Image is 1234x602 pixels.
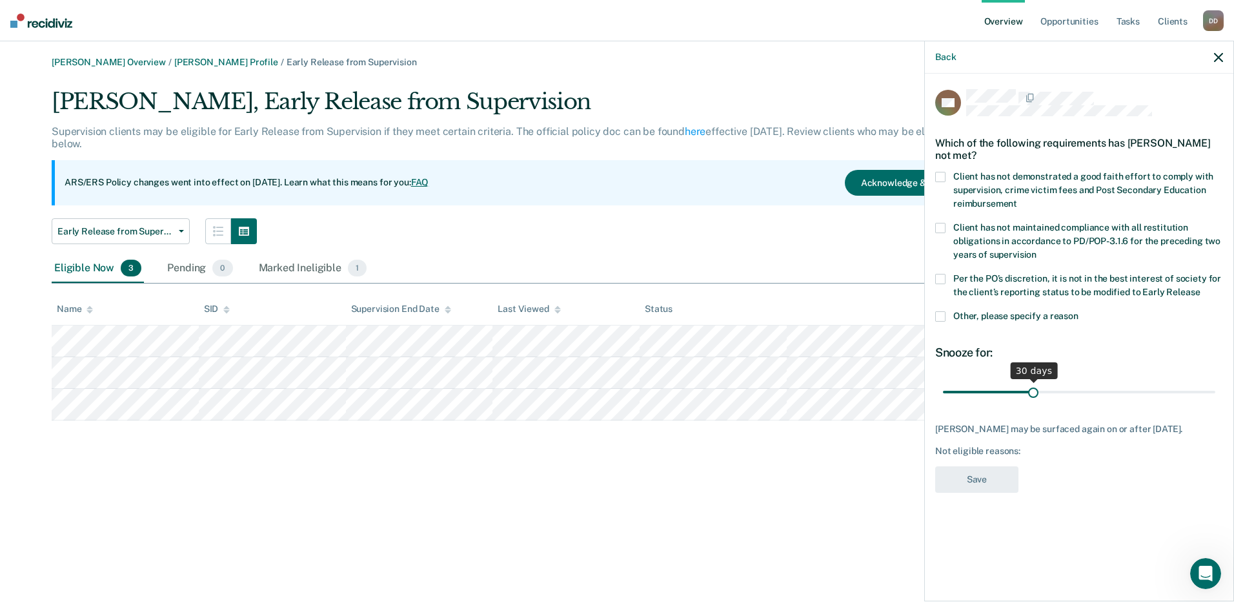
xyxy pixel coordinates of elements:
button: Back [935,52,956,63]
span: / [278,57,287,67]
div: Status [645,304,673,315]
div: Name [57,304,93,315]
span: Client has not maintained compliance with all restitution obligations in accordance to PD/POP-3.1... [953,222,1220,260]
div: SID [204,304,230,315]
span: Early Release from Supervision [57,226,174,237]
span: Per the PO’s discretion, it is not in the best interest of society for the client’s reporting sta... [953,273,1221,297]
img: Recidiviz [10,14,72,28]
div: 30 days [1011,362,1058,379]
div: D D [1203,10,1224,31]
iframe: Intercom live chat [1190,558,1221,589]
p: Supervision clients may be eligible for Early Release from Supervision if they meet certain crite... [52,125,951,150]
div: Pending [165,254,235,283]
div: [PERSON_NAME] may be surfaced again on or after [DATE]. [935,424,1223,435]
span: 0 [212,260,232,276]
div: Snooze for: [935,346,1223,360]
span: Client has not demonstrated a good faith effort to comply with supervision, crime victim fees and... [953,171,1213,209]
a: [PERSON_NAME] Overview [52,57,166,67]
span: Other, please specify a reason [953,311,1078,321]
div: Marked Ineligible [256,254,370,283]
div: Eligible Now [52,254,144,283]
span: 3 [121,260,141,276]
a: here [685,125,705,138]
div: Last Viewed [498,304,560,315]
p: ARS/ERS Policy changes went into effect on [DATE]. Learn what this means for you: [65,176,429,189]
div: Which of the following requirements has [PERSON_NAME] not met? [935,127,1223,172]
a: [PERSON_NAME] Profile [174,57,278,67]
div: Supervision End Date [351,304,451,315]
span: / [166,57,174,67]
button: Acknowledge & Close [845,170,967,196]
button: Save [935,466,1018,493]
span: Early Release from Supervision [287,57,417,67]
span: 1 [348,260,367,276]
a: FAQ [411,177,429,187]
div: [PERSON_NAME], Early Release from Supervision [52,88,977,125]
div: Not eligible reasons: [935,446,1223,457]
